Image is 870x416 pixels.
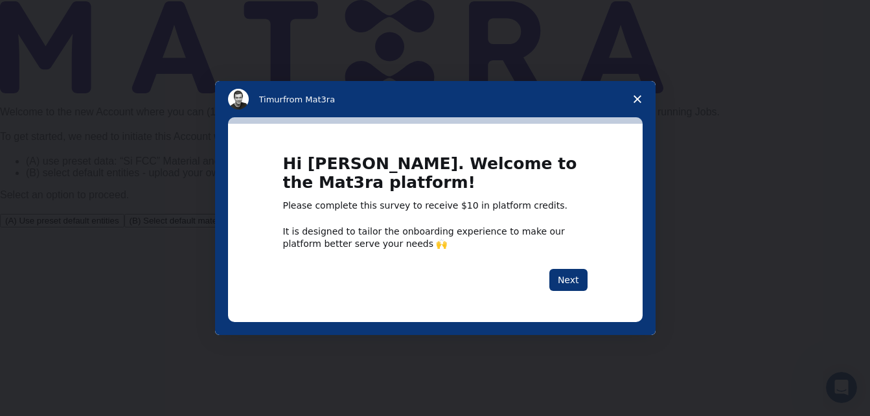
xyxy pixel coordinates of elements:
[228,89,249,110] img: Profile image for Timur
[283,95,335,104] span: from Mat3ra
[259,95,283,104] span: Timur
[283,200,588,213] div: Please complete this survey to receive $10 in platform credits.
[283,155,588,200] h1: Hi [PERSON_NAME]. Welcome to the Mat3ra platform!
[549,269,588,291] button: Next
[619,81,656,117] span: Close survey
[26,9,72,21] span: Soporte
[283,225,588,249] div: It is designed to tailor the onboarding experience to make our platform better serve your needs 🙌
